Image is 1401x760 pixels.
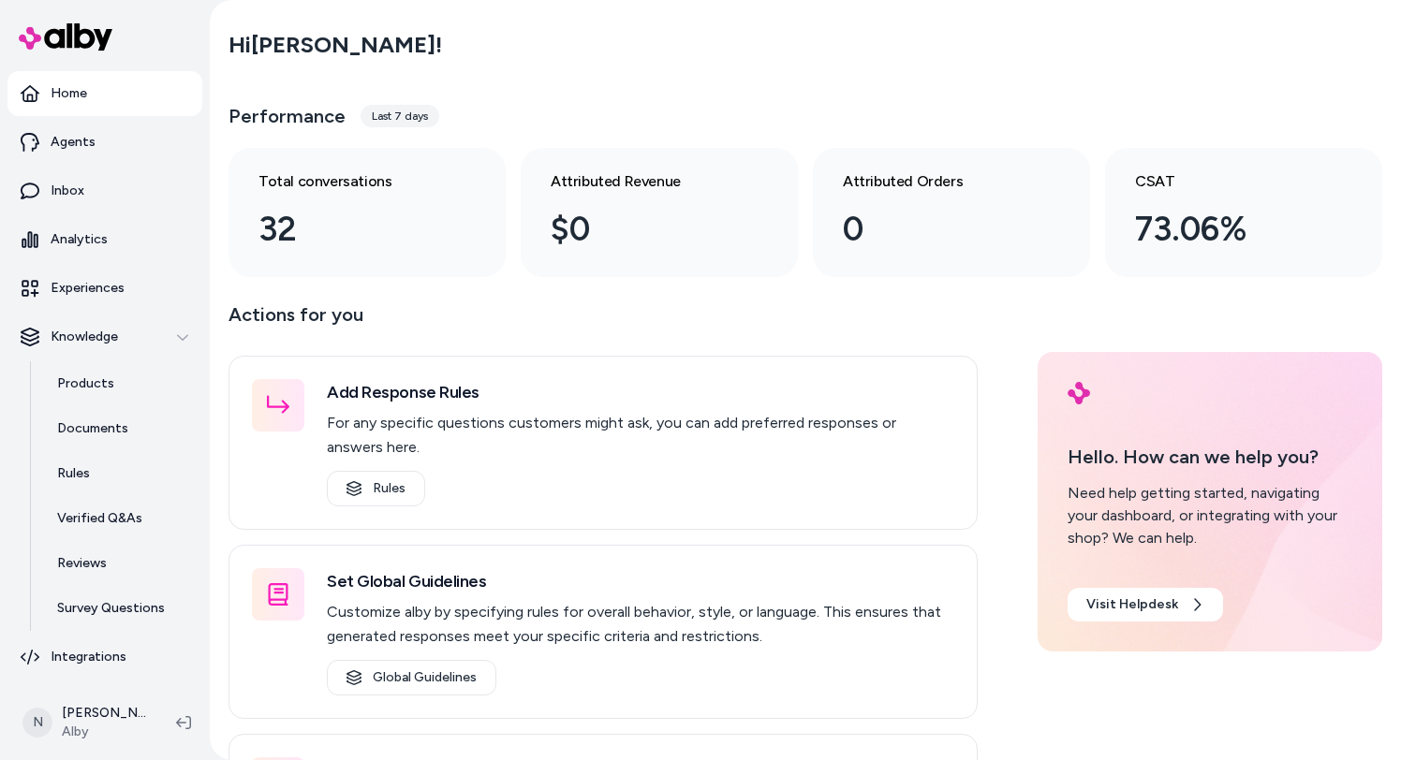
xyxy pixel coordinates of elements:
[1135,204,1322,255] div: 73.06%
[19,23,112,51] img: alby Logo
[51,84,87,103] p: Home
[813,148,1090,277] a: Attributed Orders 0
[258,204,446,255] div: 32
[57,419,128,438] p: Documents
[327,660,496,695] a: Global Guidelines
[1135,170,1322,193] h3: CSAT
[229,148,506,277] a: Total conversations 32
[7,71,202,116] a: Home
[57,374,114,393] p: Products
[38,496,202,541] a: Verified Q&As
[7,635,202,680] a: Integrations
[229,300,978,344] p: Actions for you
[229,31,442,59] h2: Hi [PERSON_NAME] !
[1068,482,1352,549] div: Need help getting started, navigating your dashboard, or integrating with your shop? We can help.
[843,170,1030,193] h3: Attributed Orders
[51,133,96,152] p: Agents
[7,266,202,311] a: Experiences
[327,379,954,405] h3: Add Response Rules
[7,120,202,165] a: Agents
[57,509,142,528] p: Verified Q&As
[327,600,954,649] p: Customize alby by specifying rules for overall behavior, style, or language. This ensures that ge...
[57,464,90,483] p: Rules
[361,105,439,127] div: Last 7 days
[62,723,146,741] span: Alby
[327,568,954,594] h3: Set Global Guidelines
[51,182,84,200] p: Inbox
[1105,148,1382,277] a: CSAT 73.06%
[57,599,165,618] p: Survey Questions
[51,328,118,346] p: Knowledge
[57,554,107,573] p: Reviews
[1068,588,1223,621] a: Visit Helpdesk
[38,361,202,406] a: Products
[51,648,126,666] p: Integrations
[7,314,202,359] button: Knowledge
[1068,382,1090,404] img: alby Logo
[7,168,202,213] a: Inbox
[1068,443,1352,471] p: Hello. How can we help you?
[551,170,738,193] h3: Attributed Revenue
[38,586,202,631] a: Survey Questions
[38,541,202,586] a: Reviews
[229,103,346,129] h3: Performance
[551,204,738,255] div: $0
[38,406,202,451] a: Documents
[521,148,798,277] a: Attributed Revenue $0
[327,411,954,460] p: For any specific questions customers might ask, you can add preferred responses or answers here.
[7,217,202,262] a: Analytics
[843,204,1030,255] div: 0
[22,708,52,738] span: N
[51,230,108,249] p: Analytics
[327,471,425,506] a: Rules
[62,704,146,723] p: [PERSON_NAME]
[51,279,125,298] p: Experiences
[258,170,446,193] h3: Total conversations
[11,693,161,753] button: N[PERSON_NAME]Alby
[38,451,202,496] a: Rules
